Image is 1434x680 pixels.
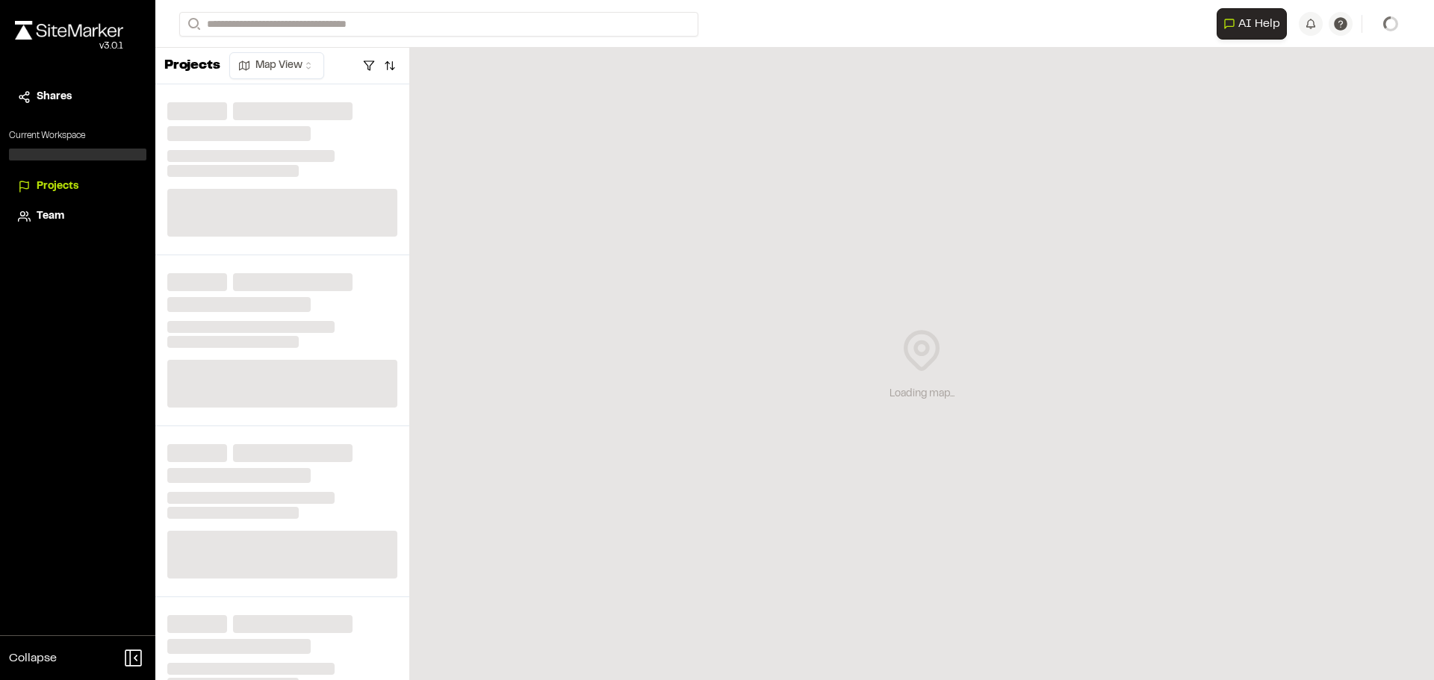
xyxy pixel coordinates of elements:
[18,208,137,225] a: Team
[1238,15,1280,33] span: AI Help
[9,649,57,667] span: Collapse
[1217,8,1287,40] button: Open AI Assistant
[15,40,123,53] div: Oh geez...please don't...
[179,12,206,37] button: Search
[1217,8,1293,40] div: Open AI Assistant
[37,208,64,225] span: Team
[18,178,137,195] a: Projects
[15,21,123,40] img: rebrand.png
[164,56,220,76] p: Projects
[9,129,146,143] p: Current Workspace
[18,89,137,105] a: Shares
[37,89,72,105] span: Shares
[37,178,78,195] span: Projects
[890,386,955,402] div: Loading map...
